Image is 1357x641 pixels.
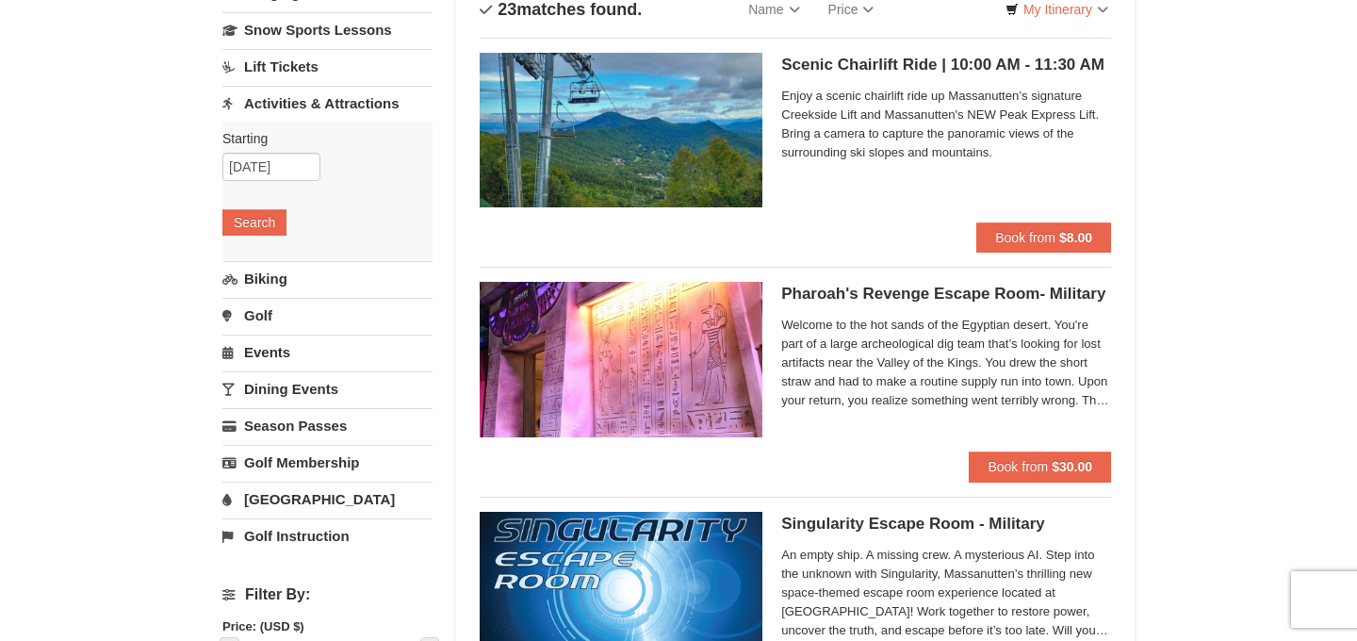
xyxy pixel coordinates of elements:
[222,261,433,296] a: Biking
[1052,459,1092,474] strong: $30.00
[222,619,304,633] strong: Price: (USD $)
[222,209,286,236] button: Search
[222,586,433,603] h4: Filter By:
[781,316,1111,410] span: Welcome to the hot sands of the Egyptian desert. You're part of a large archeological dig team th...
[781,87,1111,162] span: Enjoy a scenic chairlift ride up Massanutten’s signature Creekside Lift and Massanutten's NEW Pea...
[222,86,433,121] a: Activities & Attractions
[781,546,1111,640] span: An empty ship. A missing crew. A mysterious AI. Step into the unknown with Singularity, Massanutt...
[976,222,1111,253] button: Book from $8.00
[969,452,1111,482] button: Book from $30.00
[222,129,418,148] label: Starting
[222,371,433,406] a: Dining Events
[781,285,1111,304] h5: Pharoah's Revenge Escape Room- Military
[995,230,1055,245] span: Book from
[480,53,762,207] img: 24896431-1-a2e2611b.jpg
[222,335,433,370] a: Events
[781,515,1111,534] h5: Singularity Escape Room - Military
[781,56,1111,74] h5: Scenic Chairlift Ride | 10:00 AM - 11:30 AM
[222,482,433,517] a: [GEOGRAPHIC_DATA]
[222,445,433,480] a: Golf Membership
[480,282,762,436] img: 6619913-410-20a124c9.jpg
[222,408,433,443] a: Season Passes
[1059,230,1092,245] strong: $8.00
[988,459,1048,474] span: Book from
[222,298,433,333] a: Golf
[222,49,433,84] a: Lift Tickets
[222,12,433,47] a: Snow Sports Lessons
[222,518,433,553] a: Golf Instruction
